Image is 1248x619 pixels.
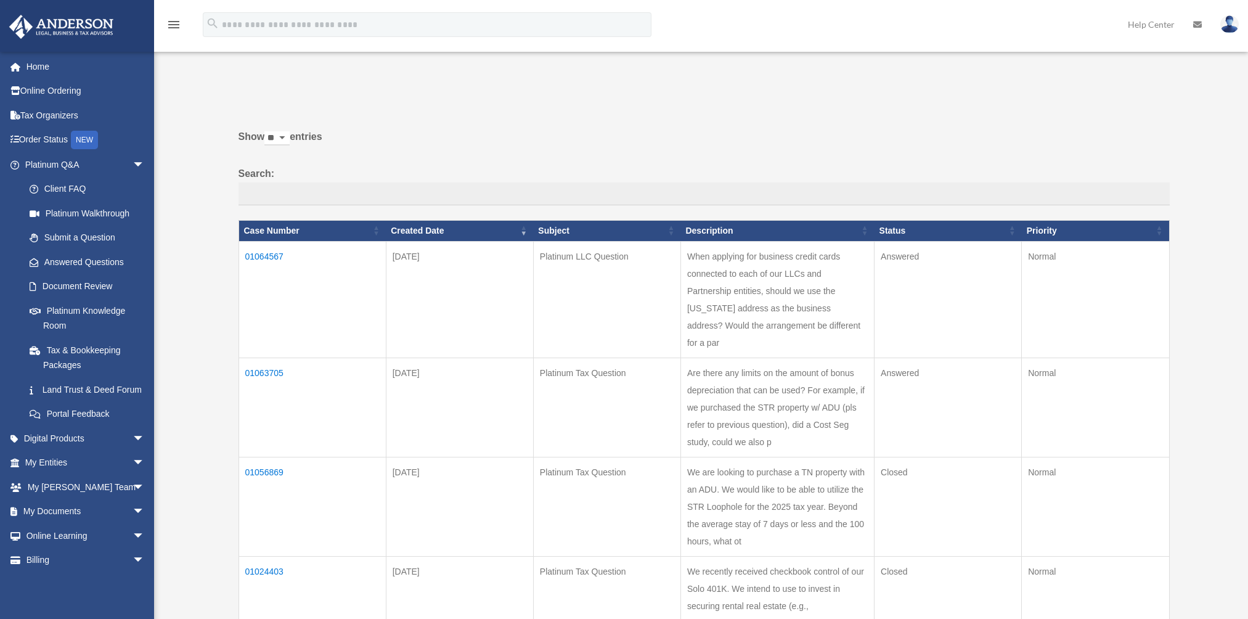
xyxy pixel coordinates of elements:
[206,17,219,30] i: search
[533,241,680,358] td: Platinum LLC Question
[1022,457,1169,556] td: Normal
[9,54,163,79] a: Home
[239,221,386,242] th: Case Number: activate to sort column ascending
[264,131,290,146] select: Showentries
[680,457,874,556] td: We are looking to purchase a TN property with an ADU. We would like to be able to utilize the STR...
[533,221,680,242] th: Subject: activate to sort column ascending
[239,358,386,457] td: 01063705
[9,103,163,128] a: Tax Organizers
[386,241,533,358] td: [DATE]
[133,548,157,573] span: arrow_drop_down
[17,250,151,274] a: Answered Questions
[533,358,680,457] td: Platinum Tax Question
[9,475,163,499] a: My [PERSON_NAME] Teamarrow_drop_down
[239,128,1170,158] label: Show entries
[386,221,533,242] th: Created Date: activate to sort column ascending
[17,274,157,299] a: Document Review
[133,152,157,178] span: arrow_drop_down
[71,131,98,149] div: NEW
[875,358,1022,457] td: Answered
[17,201,157,226] a: Platinum Walkthrough
[875,221,1022,242] th: Status: activate to sort column ascending
[9,572,163,597] a: Events Calendar
[9,128,163,153] a: Order StatusNEW
[680,221,874,242] th: Description: activate to sort column ascending
[9,499,163,524] a: My Documentsarrow_drop_down
[17,177,157,202] a: Client FAQ
[239,457,386,556] td: 01056869
[9,79,163,104] a: Online Ordering
[17,402,157,427] a: Portal Feedback
[133,475,157,500] span: arrow_drop_down
[9,548,163,573] a: Billingarrow_drop_down
[17,338,157,377] a: Tax & Bookkeeping Packages
[133,499,157,525] span: arrow_drop_down
[17,377,157,402] a: Land Trust & Deed Forum
[133,523,157,549] span: arrow_drop_down
[386,358,533,457] td: [DATE]
[239,182,1170,206] input: Search:
[9,523,163,548] a: Online Learningarrow_drop_down
[9,152,157,177] a: Platinum Q&Aarrow_drop_down
[1220,15,1239,33] img: User Pic
[17,226,157,250] a: Submit a Question
[386,457,533,556] td: [DATE]
[9,451,163,475] a: My Entitiesarrow_drop_down
[875,457,1022,556] td: Closed
[133,451,157,476] span: arrow_drop_down
[17,298,157,338] a: Platinum Knowledge Room
[1022,358,1169,457] td: Normal
[6,15,117,39] img: Anderson Advisors Platinum Portal
[680,241,874,358] td: When applying for business credit cards connected to each of our LLCs and Partnership entities, s...
[166,17,181,32] i: menu
[1022,221,1169,242] th: Priority: activate to sort column ascending
[680,358,874,457] td: Are there any limits on the amount of bonus depreciation that can be used? For example, if we pur...
[1022,241,1169,358] td: Normal
[875,241,1022,358] td: Answered
[533,457,680,556] td: Platinum Tax Question
[9,426,163,451] a: Digital Productsarrow_drop_down
[239,165,1170,206] label: Search:
[166,22,181,32] a: menu
[239,241,386,358] td: 01064567
[133,426,157,451] span: arrow_drop_down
